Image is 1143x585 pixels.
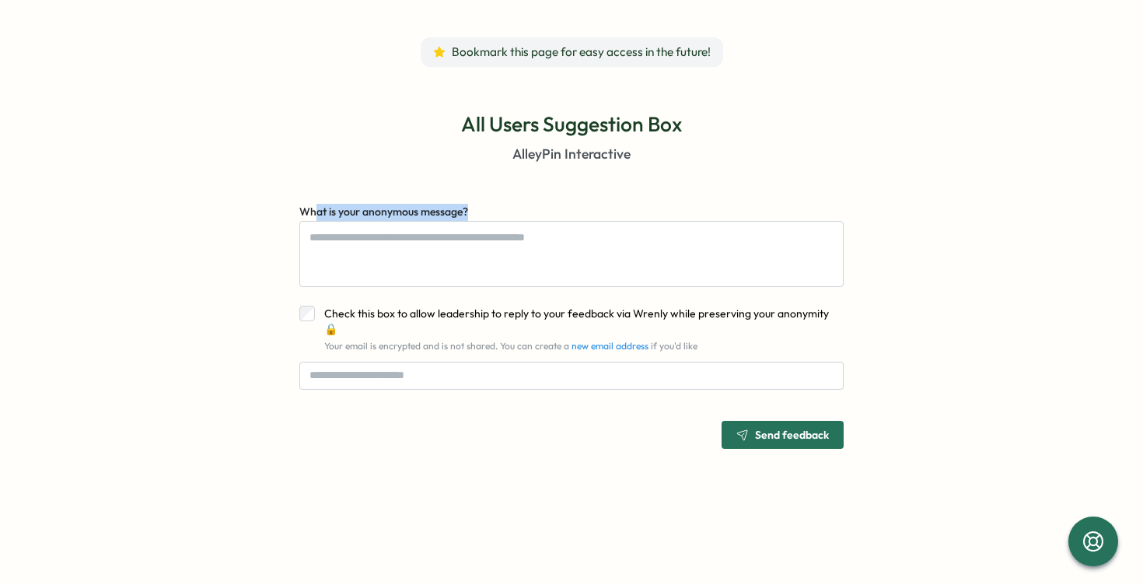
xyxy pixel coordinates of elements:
span: Send feedback [755,429,829,440]
p: AlleyPin Interactive [512,144,631,164]
button: Send feedback [722,421,844,449]
span: Check this box to allow leadership to reply to your feedback via Wrenly while preserving your ano... [324,307,829,336]
label: What is your anonymous message? [299,204,468,221]
span: Your email is encrypted and is not shared. You can create a if you'd like [324,340,697,352]
p: All Users Suggestion Box [461,110,682,138]
span: Bookmark this page for easy access in the future! [452,44,711,61]
a: new email address [571,340,648,352]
